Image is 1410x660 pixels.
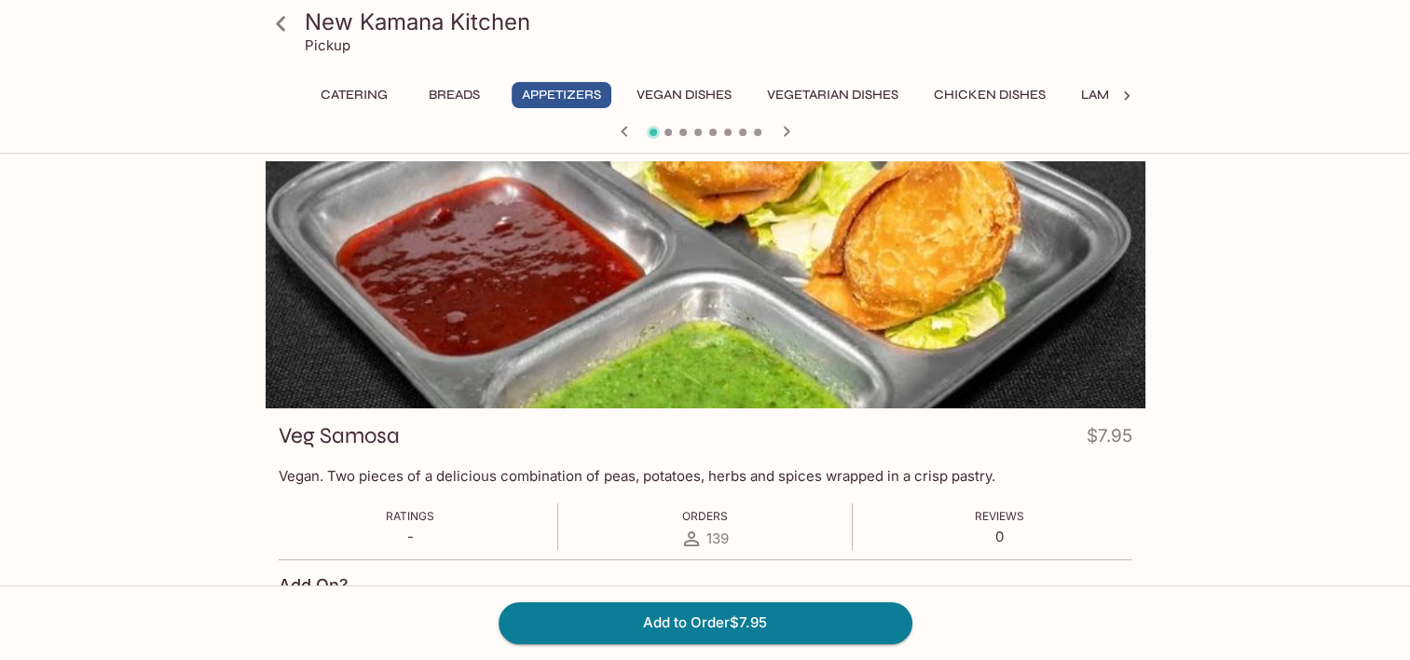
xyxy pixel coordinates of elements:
[305,36,350,54] p: Pickup
[279,421,400,450] h3: Veg Samosa
[386,509,434,523] span: Ratings
[1071,82,1177,108] button: Lamb Dishes
[413,82,497,108] button: Breads
[279,575,349,596] h4: Add On?
[924,82,1056,108] button: Chicken Dishes
[512,82,611,108] button: Appetizers
[499,602,912,643] button: Add to Order$7.95
[1087,421,1132,458] h4: $7.95
[310,82,398,108] button: Catering
[975,528,1024,545] p: 0
[626,82,742,108] button: Vegan Dishes
[386,528,434,545] p: -
[706,529,729,547] span: 139
[682,509,728,523] span: Orders
[266,161,1145,408] div: Veg Samosa
[305,7,1138,36] h3: New Kamana Kitchen
[757,82,909,108] button: Vegetarian Dishes
[975,509,1024,523] span: Reviews
[279,467,1132,485] p: Vegan. Two pieces of a delicious combination of peas, potatoes, herbs and spices wrapped in a cri...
